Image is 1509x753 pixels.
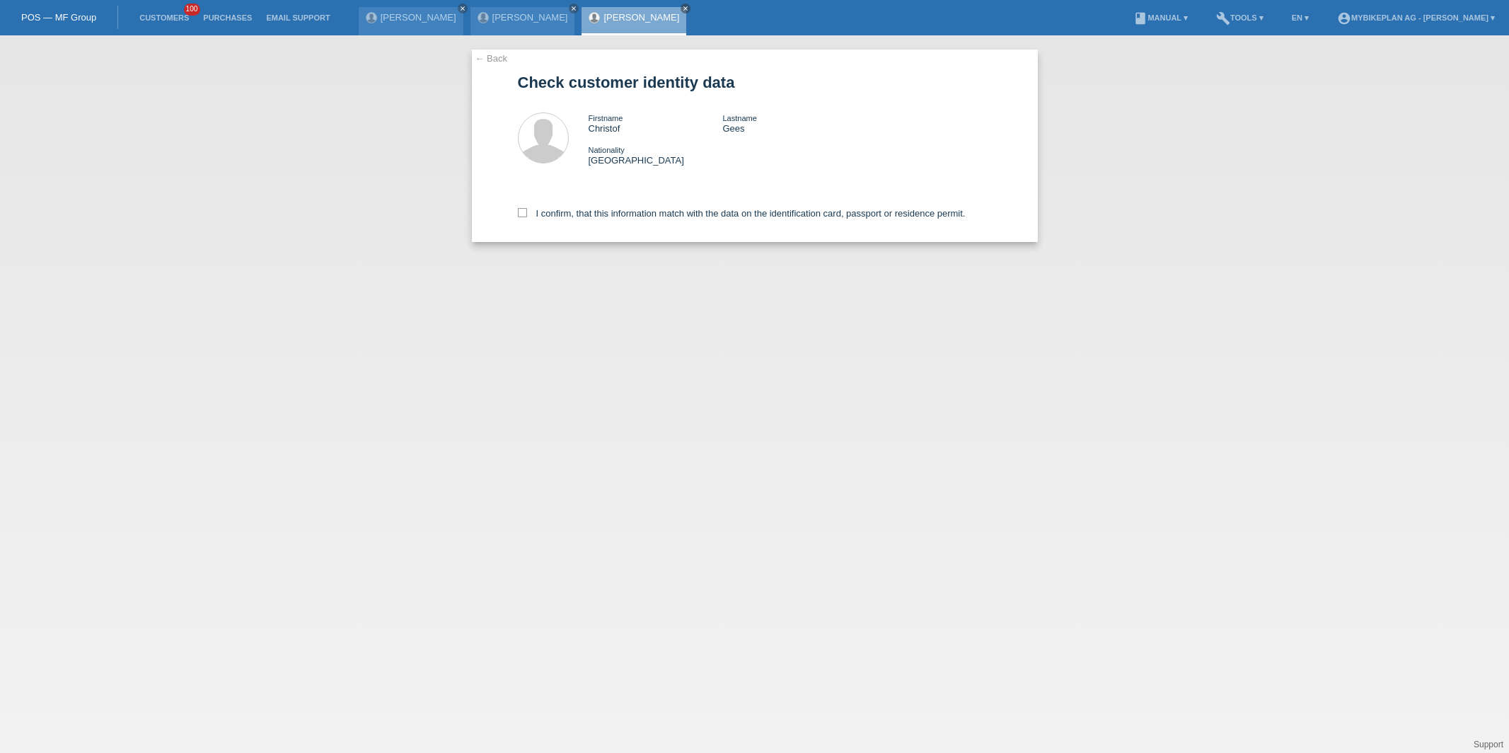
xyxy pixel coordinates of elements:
[475,53,508,64] a: ← Back
[682,5,689,12] i: close
[458,4,468,13] a: close
[589,113,723,134] div: Christof
[603,12,679,23] a: [PERSON_NAME]
[589,144,723,166] div: [GEOGRAPHIC_DATA]
[1285,13,1316,22] a: EN ▾
[1330,13,1502,22] a: account_circleMybikeplan AG - [PERSON_NAME] ▾
[518,208,966,219] label: I confirm, that this information match with the data on the identification card, passport or resi...
[381,12,456,23] a: [PERSON_NAME]
[132,13,196,22] a: Customers
[518,74,992,91] h1: Check customer identity data
[1133,11,1147,25] i: book
[1126,13,1195,22] a: bookManual ▾
[1209,13,1271,22] a: buildTools ▾
[589,146,625,154] span: Nationality
[589,114,623,122] span: Firstname
[681,4,690,13] a: close
[459,5,466,12] i: close
[259,13,337,22] a: Email Support
[1474,740,1503,749] a: Support
[1337,11,1351,25] i: account_circle
[184,4,201,16] span: 100
[722,113,857,134] div: Gees
[492,12,568,23] a: [PERSON_NAME]
[722,114,756,122] span: Lastname
[1216,11,1230,25] i: build
[569,4,579,13] a: close
[196,13,259,22] a: Purchases
[21,12,96,23] a: POS — MF Group
[570,5,577,12] i: close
